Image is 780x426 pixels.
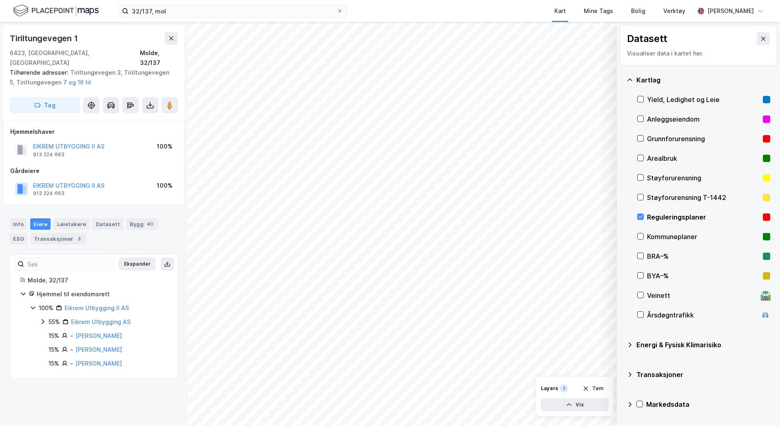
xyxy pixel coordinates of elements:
div: 40 [145,220,155,228]
div: Kart [554,6,566,16]
div: Leietakere [54,218,89,230]
div: Datasett [627,32,667,45]
div: Transaksjoner [636,370,770,379]
div: - [70,331,73,341]
div: Kontrollprogram for chat [739,387,780,426]
div: BYA–% [647,271,760,281]
div: Visualiser data i kartet her. [627,49,770,58]
div: Molde, 32/137 [28,275,168,285]
div: Eiere [30,218,51,230]
div: 913 224 663 [33,151,64,158]
span: Tilhørende adresser: [10,69,70,76]
div: Tiriltungevegen 3, Tiriltungevegen 5, Tiriltungevegen 7 [10,68,171,87]
div: - [70,345,73,355]
input: Søk på adresse, matrikkel, gårdeiere, leietakere eller personer [129,5,337,17]
div: Gårdeiere [10,166,177,176]
div: 6423, [GEOGRAPHIC_DATA], [GEOGRAPHIC_DATA] [10,48,140,68]
div: Info [10,218,27,230]
div: Bygg [126,218,158,230]
div: Årsdøgntrafikk [647,310,757,320]
div: Molde, 32/137 [140,48,178,68]
input: Søk [24,258,113,270]
button: Tag [10,97,80,113]
a: Eikrem Utbygging II AS [64,304,129,311]
a: Eikrem Utbygging AS [71,318,131,325]
div: Arealbruk [647,153,760,163]
div: Støyforurensning T-1442 [647,193,760,202]
div: Anleggseiendom [647,114,760,124]
div: Markedsdata [646,399,770,409]
div: ESG [10,233,27,244]
div: Transaksjoner [31,233,86,244]
div: 🛣️ [760,290,771,301]
div: 1 [560,384,568,393]
div: 100% [157,142,173,151]
div: Hjemmel til eiendomsrett [37,289,168,299]
div: Energi & Fysisk Klimarisiko [636,340,770,350]
div: Veinett [647,291,757,300]
button: Vis [541,398,609,411]
img: logo.f888ab2527a4732fd821a326f86c7f29.svg [13,4,99,18]
div: Støyforurensning [647,173,760,183]
div: Yield, Ledighet og Leie [647,95,760,104]
div: Mine Tags [584,6,613,16]
div: 100% [39,303,53,313]
div: 100% [157,181,173,191]
div: 15% [49,359,59,368]
a: [PERSON_NAME] [75,360,122,367]
div: 15% [49,345,59,355]
div: Datasett [93,218,123,230]
button: Tøm [577,382,609,395]
div: Tiriltungevegen 1 [10,32,80,45]
div: Reguleringsplaner [647,212,760,222]
div: - [70,359,73,368]
div: Grunnforurensning [647,134,760,144]
div: Kommuneplaner [647,232,760,242]
button: Ekspander [119,257,156,271]
div: Bolig [631,6,645,16]
div: 913 224 663 [33,190,64,197]
div: BRA–% [647,251,760,261]
a: [PERSON_NAME] [75,346,122,353]
div: Hjemmelshaver [10,127,177,137]
div: 15% [49,331,59,341]
div: 3 [75,235,83,243]
div: 55% [49,317,60,327]
div: Kartlag [636,75,770,85]
div: [PERSON_NAME] [707,6,754,16]
div: Verktøy [663,6,685,16]
iframe: Chat Widget [739,387,780,426]
a: [PERSON_NAME] [75,332,122,339]
div: Layers [541,385,558,392]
